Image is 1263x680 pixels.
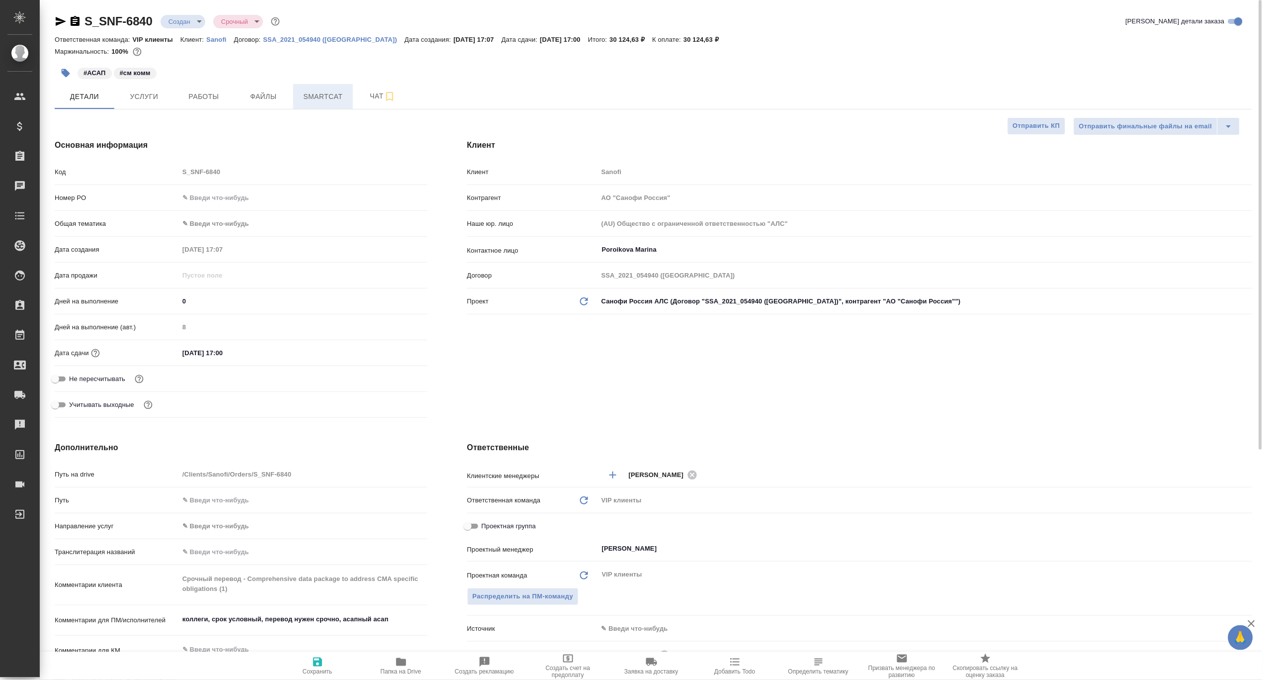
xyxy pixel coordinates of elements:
[598,492,1252,509] div: VIP клиенты
[55,646,179,656] p: Комментарии для КМ
[161,15,205,28] div: Создан
[182,521,416,531] div: ✎ Введи что-нибудь
[55,15,67,27] button: Скопировать ссылку для ЯМессенджера
[69,15,81,27] button: Скопировать ссылку
[598,191,1252,205] input: Пустое поле
[206,35,234,43] a: Sanofi
[55,62,77,84] button: Добавить тэг
[55,219,179,229] p: Общая тематика
[467,193,598,203] p: Контрагент
[218,17,251,26] button: Срочный
[55,521,179,531] p: Направление услуг
[693,652,777,680] button: Добавить Todo
[166,17,193,26] button: Создан
[467,471,598,481] p: Клиентские менеджеры
[142,398,155,411] button: Выбери, если сб и вс нужно считать рабочими днями для выполнения заказа.
[950,665,1021,679] span: Скопировать ссылку на оценку заказа
[455,668,514,675] span: Создать рекламацию
[131,45,144,58] button: 0.00 RUB;
[179,346,266,360] input: ✎ Введи что-нибудь
[84,14,153,28] a: S_SNF-6840
[598,216,1252,231] input: Пустое поле
[179,294,427,308] input: ✎ Введи что-нибудь
[69,400,134,410] span: Учитывать выходные
[55,245,179,255] p: Дата создания
[381,668,421,675] span: Папка на Drive
[467,588,579,605] button: Распределить на ПМ-команду
[206,36,234,43] p: Sanofi
[113,68,158,77] span: см комм
[629,470,690,480] span: [PERSON_NAME]
[683,36,726,43] p: 30 124,63 ₽
[467,296,489,306] p: Проект
[860,652,944,680] button: Призвать менеджера по развитию
[1247,474,1249,476] button: Open
[240,91,287,103] span: Файлы
[61,91,108,103] span: Детали
[133,36,180,43] p: VIP клиенты
[629,469,700,481] div: [PERSON_NAME]
[526,652,610,680] button: Создать счет на предоплату
[598,620,1252,637] div: ✎ Введи что-нибудь
[610,36,653,43] p: 30 124,63 ₽
[55,296,179,306] p: Дней на выполнение
[467,624,598,634] p: Источник
[467,167,598,177] p: Клиент
[213,15,263,28] div: Создан
[467,219,598,229] p: Наше юр. лицо
[263,35,405,43] a: SSA_2021_054940 ([GEOGRAPHIC_DATA])
[1074,117,1218,135] button: Отправить финальные файлы на email
[1126,16,1225,26] span: [PERSON_NAME] детали заказа
[866,665,938,679] span: Призвать менеджера по развитию
[179,242,266,257] input: Пустое поле
[467,271,598,281] p: Договор
[179,165,427,179] input: Пустое поле
[598,268,1252,283] input: Пустое поле
[276,652,359,680] button: Сохранить
[467,651,598,661] p: Менеджеры верстки
[55,271,179,281] p: Дата продажи
[453,36,502,43] p: [DATE] 17:07
[482,521,536,531] span: Проектная группа
[1013,120,1060,132] span: Отправить КП
[624,668,678,675] span: Заявка на доставку
[180,36,206,43] p: Клиент:
[467,139,1252,151] h4: Клиент
[133,373,146,386] button: Включи, если не хочешь, чтобы указанная дата сдачи изменилась после переставления заказа в 'Подтв...
[473,591,574,602] span: Распределить на ПМ-команду
[1247,249,1249,251] button: Open
[89,347,102,360] button: Если добавить услуги и заполнить их объемом, то дата рассчитается автоматически
[55,48,111,55] p: Маржинальность:
[179,191,427,205] input: ✎ Введи что-нибудь
[111,48,131,55] p: 100%
[1247,548,1249,550] button: Open
[443,652,526,680] button: Создать рекламацию
[55,495,179,505] p: Путь
[1079,121,1212,132] span: Отправить финальные файлы на email
[540,36,588,43] p: [DATE] 17:00
[359,652,443,680] button: Папка на Drive
[777,652,860,680] button: Определить тематику
[601,624,1240,634] div: ✎ Введи что-нибудь
[467,545,598,555] p: Проектный менеджер
[598,165,1252,179] input: Пустое поле
[69,374,125,384] span: Не пересчитывать
[55,36,133,43] p: Ответственная команда:
[1232,627,1249,648] span: 🙏
[269,15,282,28] button: Доп статусы указывают на важность/срочность заказа
[55,348,89,358] p: Дата сдачи
[303,668,333,675] span: Сохранить
[601,463,625,487] button: Добавить менеджера
[467,442,1252,454] h4: Ответственные
[788,668,848,675] span: Определить тематику
[601,650,662,660] span: [PERSON_NAME]
[179,467,427,482] input: Пустое поле
[120,91,168,103] span: Услуги
[405,36,453,43] p: Дата создания:
[120,68,151,78] p: #см комм
[179,493,427,507] input: ✎ Введи что-нибудь
[1074,117,1240,135] div: split button
[55,193,179,203] p: Номер PO
[234,36,263,43] p: Договор:
[179,545,427,559] input: ✎ Введи что-нибудь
